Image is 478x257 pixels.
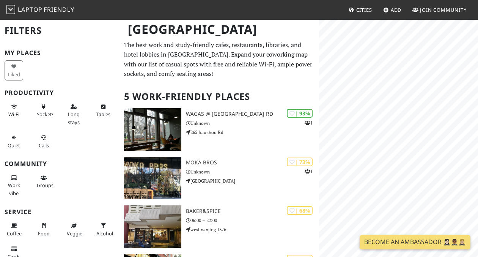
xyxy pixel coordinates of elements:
[356,6,372,13] span: Cities
[96,230,113,237] span: Alcohol
[346,3,375,17] a: Cities
[96,111,110,118] span: Work-friendly tables
[119,157,319,199] a: Moka Bros | 73% 1 Moka Bros Unknown [GEOGRAPHIC_DATA]
[35,219,53,240] button: Food
[5,131,23,151] button: Quiet
[5,19,115,42] h2: Filters
[35,101,53,121] button: Sockets
[35,131,53,151] button: Calls
[18,5,42,14] span: Laptop
[64,101,83,128] button: Long stays
[124,108,181,151] img: Wagas @ Jiaozhou Rd
[124,157,181,199] img: Moka Bros
[94,219,113,240] button: Alcohol
[124,205,181,248] img: BAKER&SPICE
[186,129,319,136] p: 265 Jiaozhou Rd
[8,111,19,118] span: Stable Wi-Fi
[6,3,74,17] a: LaptopFriendly LaptopFriendly
[305,168,313,175] p: 1
[38,230,50,237] span: Food
[94,101,113,121] button: Tables
[44,5,74,14] span: Friendly
[186,208,319,214] h3: BAKER&SPICE
[119,205,319,248] a: BAKER&SPICE | 68% BAKER&SPICE 06:00 – 22:00 west nanjing 1376
[186,168,319,175] p: Unknown
[68,111,80,125] span: Long stays
[420,6,467,13] span: Join Community
[287,206,313,215] div: | 68%
[124,85,314,108] h2: 5 Work-Friendly Places
[5,208,115,216] h3: Service
[5,49,115,57] h3: My Places
[186,226,319,233] p: west nanjing 1376
[37,111,54,118] span: Power sockets
[380,3,405,17] a: Add
[305,119,313,126] p: 1
[287,109,313,118] div: | 93%
[67,230,82,237] span: Veggie
[39,142,49,149] span: Video/audio calls
[8,142,20,149] span: Quiet
[8,182,20,196] span: People working
[186,120,319,127] p: Unknown
[37,182,53,189] span: Group tables
[186,217,319,224] p: 06:00 – 22:00
[186,111,319,117] h3: Wagas @ [GEOGRAPHIC_DATA] Rd
[360,235,470,249] a: Become an Ambassador 🤵🏻‍♀️🤵🏾‍♂️🤵🏼‍♀️
[409,3,470,17] a: Join Community
[5,160,115,167] h3: Community
[124,40,314,79] p: The best work and study-friendly cafes, restaurants, libraries, and hotel lobbies in [GEOGRAPHIC_...
[5,89,115,96] h3: Productivity
[64,219,83,240] button: Veggie
[5,172,23,199] button: Work vibe
[186,177,319,184] p: [GEOGRAPHIC_DATA]
[391,6,402,13] span: Add
[6,5,15,14] img: LaptopFriendly
[287,158,313,166] div: | 73%
[35,172,53,192] button: Groups
[5,101,23,121] button: Wi-Fi
[7,230,22,237] span: Coffee
[186,159,319,166] h3: Moka Bros
[5,219,23,240] button: Coffee
[122,19,317,40] h1: [GEOGRAPHIC_DATA]
[119,108,319,151] a: Wagas @ Jiaozhou Rd | 93% 1 Wagas @ [GEOGRAPHIC_DATA] Rd Unknown 265 Jiaozhou Rd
